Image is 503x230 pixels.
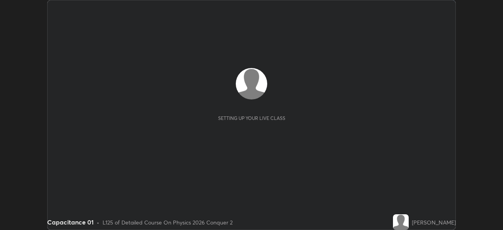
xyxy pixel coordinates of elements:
[236,68,267,99] img: default.png
[393,214,409,230] img: default.png
[97,218,99,226] div: •
[47,217,94,227] div: Capacitance 01
[103,218,233,226] div: L125 of Detailed Course On Physics 2026 Conquer 2
[218,115,285,121] div: Setting up your live class
[412,218,456,226] div: [PERSON_NAME]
